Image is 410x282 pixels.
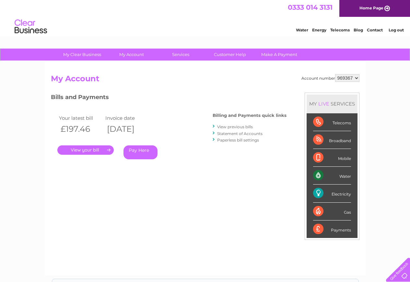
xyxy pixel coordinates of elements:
div: Telecoms [313,113,351,131]
img: logo.png [14,17,47,37]
a: Statement of Accounts [217,131,263,136]
div: MY SERVICES [307,95,357,113]
div: Gas [313,203,351,220]
div: Electricity [313,185,351,202]
h4: Billing and Payments quick links [213,113,287,118]
a: Blog [354,28,363,32]
div: LIVE [317,101,331,107]
a: Paperless bill settings [217,138,259,142]
a: My Account [105,49,158,61]
a: Contact [367,28,383,32]
a: Log out [389,28,404,32]
th: [DATE] [104,122,150,136]
a: Energy [312,28,326,32]
div: Payments [313,220,351,238]
a: Pay Here [123,145,158,159]
div: Mobile [313,149,351,167]
div: Account number [301,74,359,82]
th: £197.46 [57,122,104,136]
h2: My Account [51,74,359,86]
a: Water [296,28,308,32]
a: Customer Help [203,49,257,61]
a: Telecoms [330,28,350,32]
a: Services [154,49,207,61]
div: Water [313,167,351,185]
td: Invoice date [104,114,150,122]
div: Clear Business is a trading name of Verastar Limited (registered in [GEOGRAPHIC_DATA] No. 3667643... [52,4,358,31]
a: Make A Payment [252,49,306,61]
h3: Bills and Payments [51,93,287,104]
a: . [57,145,114,155]
a: My Clear Business [55,49,109,61]
div: Broadband [313,131,351,149]
a: View previous bills [217,124,253,129]
td: Your latest bill [57,114,104,122]
a: 0333 014 3131 [288,3,333,11]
